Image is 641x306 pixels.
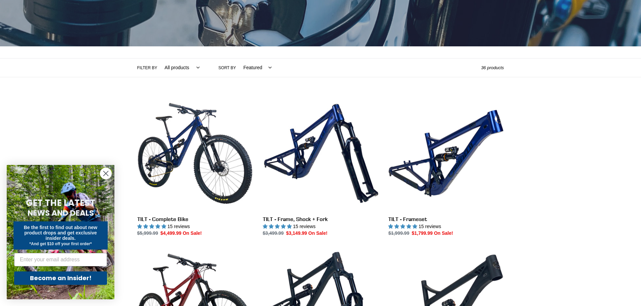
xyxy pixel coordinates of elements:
label: Filter by [137,65,157,71]
span: 36 products [481,65,504,70]
label: Sort by [218,65,236,71]
span: Be the first to find out about new product drops and get exclusive insider deals. [24,225,98,241]
span: NEWS AND DEALS [28,208,94,218]
span: GET THE LATEST [26,197,95,209]
input: Enter your email address [14,253,107,266]
button: Become an Insider! [14,271,107,285]
button: Close dialog [100,168,112,179]
span: *And get $10 off your first order* [29,242,92,246]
